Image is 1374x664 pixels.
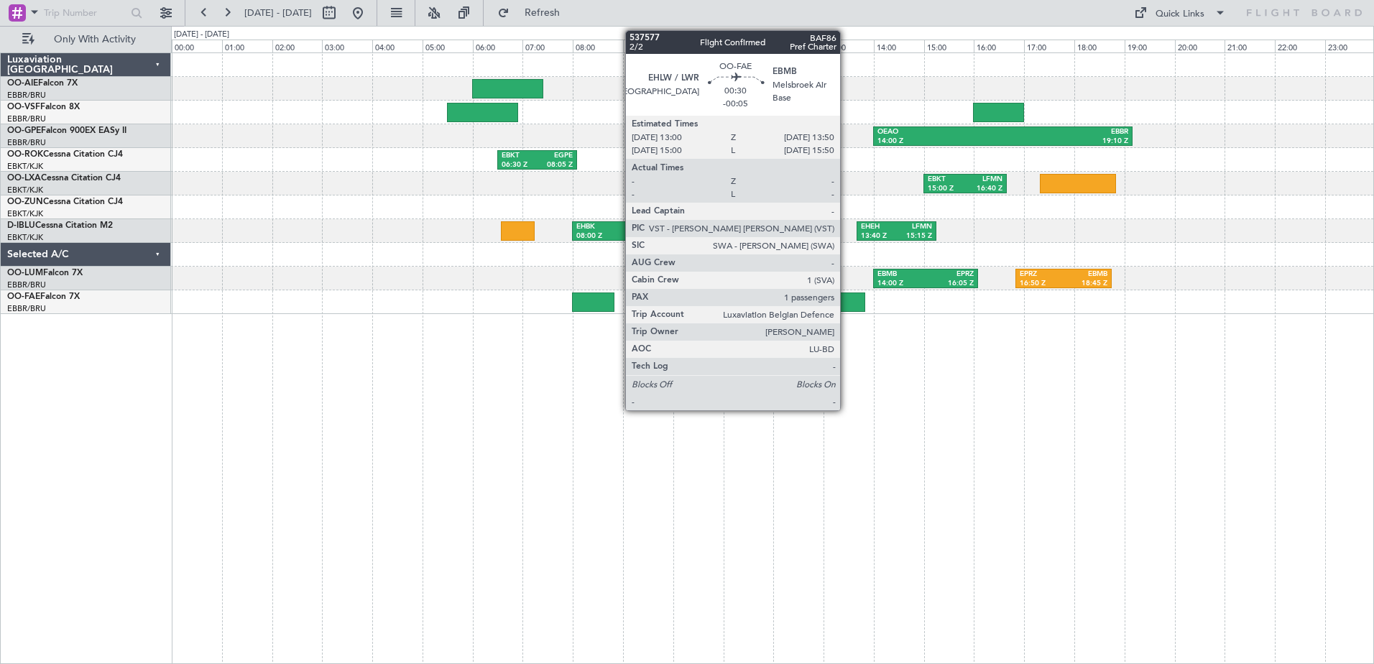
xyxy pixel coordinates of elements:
[617,231,656,241] div: 09:45 Z
[7,292,80,301] a: OO-FAEFalcon 7X
[1156,7,1204,22] div: Quick Links
[522,40,573,52] div: 07:00
[537,160,572,170] div: 08:05 Z
[926,269,974,280] div: EPRZ
[44,2,126,24] input: Trip Number
[7,208,43,219] a: EBKT/KJK
[7,292,40,301] span: OO-FAE
[7,269,83,277] a: OO-LUMFalcon 7X
[7,232,43,243] a: EBKT/KJK
[706,222,747,232] div: LFMN
[664,198,712,208] div: EPMO
[7,280,46,290] a: EBBR/BRU
[7,161,43,172] a: EBKT/KJK
[1275,40,1325,52] div: 22:00
[576,231,616,241] div: 08:00 Z
[896,222,931,232] div: LFMN
[974,40,1024,52] div: 16:00
[1020,269,1064,280] div: EPRZ
[926,279,974,289] div: 16:05 Z
[16,28,156,51] button: Only With Activity
[724,40,774,52] div: 11:00
[423,40,473,52] div: 05:00
[244,6,312,19] span: [DATE] - [DATE]
[773,40,824,52] div: 12:00
[502,160,537,170] div: 06:30 Z
[7,137,46,148] a: EBBR/BRU
[896,231,931,241] div: 15:15 Z
[272,40,323,52] div: 02:00
[473,40,523,52] div: 06:00
[748,222,790,232] div: EHEH
[1064,279,1107,289] div: 18:45 Z
[491,1,577,24] button: Refresh
[965,175,1002,185] div: LFMN
[664,208,712,218] div: 09:45 Z
[861,222,896,232] div: EHEH
[172,40,222,52] div: 00:00
[7,150,43,159] span: OO-ROK
[7,221,113,230] a: D-IBLUCessna Citation M2
[965,184,1002,194] div: 16:40 Z
[7,150,123,159] a: OO-ROKCessna Citation CJ4
[706,231,747,241] div: 10:35 Z
[322,40,372,52] div: 03:00
[861,231,896,241] div: 13:40 Z
[928,175,965,185] div: EBKT
[1127,1,1233,24] button: Quick Links
[7,174,41,183] span: OO-LXA
[7,269,43,277] span: OO-LUM
[7,79,38,88] span: OO-AIE
[222,40,272,52] div: 01:00
[7,198,123,206] a: OO-ZUNCessna Citation CJ4
[7,198,43,206] span: OO-ZUN
[1064,269,1107,280] div: EBMB
[502,151,537,161] div: EBKT
[1125,40,1175,52] div: 19:00
[673,40,724,52] div: 10:00
[537,151,572,161] div: EGPE
[7,303,46,314] a: EBBR/BRU
[712,208,760,218] div: 11:50 Z
[7,90,46,101] a: EBBR/BRU
[617,222,656,232] div: LFMN
[1225,40,1275,52] div: 21:00
[7,174,121,183] a: OO-LXACessna Citation CJ4
[877,279,926,289] div: 14:00 Z
[7,126,126,135] a: OO-GPEFalcon 900EX EASy II
[1175,40,1225,52] div: 20:00
[37,34,152,45] span: Only With Activity
[824,40,874,52] div: 13:00
[712,198,760,208] div: EBKT
[512,8,573,18] span: Refresh
[7,114,46,124] a: EBBR/BRU
[928,184,965,194] div: 15:00 Z
[1020,279,1064,289] div: 16:50 Z
[877,137,1003,147] div: 14:00 Z
[7,103,80,111] a: OO-VSFFalcon 8X
[1024,40,1074,52] div: 17:00
[748,231,790,241] div: 12:25 Z
[7,126,41,135] span: OO-GPE
[7,221,35,230] span: D-IBLU
[7,103,40,111] span: OO-VSF
[1002,137,1128,147] div: 19:10 Z
[623,40,673,52] div: 09:00
[877,269,926,280] div: EBMB
[174,29,229,41] div: [DATE] - [DATE]
[924,40,974,52] div: 15:00
[1074,40,1125,52] div: 18:00
[573,40,623,52] div: 08:00
[877,127,1003,137] div: OEAO
[1002,127,1128,137] div: EBBR
[7,79,78,88] a: OO-AIEFalcon 7X
[372,40,423,52] div: 04:00
[7,185,43,195] a: EBKT/KJK
[576,222,616,232] div: EHBK
[874,40,924,52] div: 14:00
